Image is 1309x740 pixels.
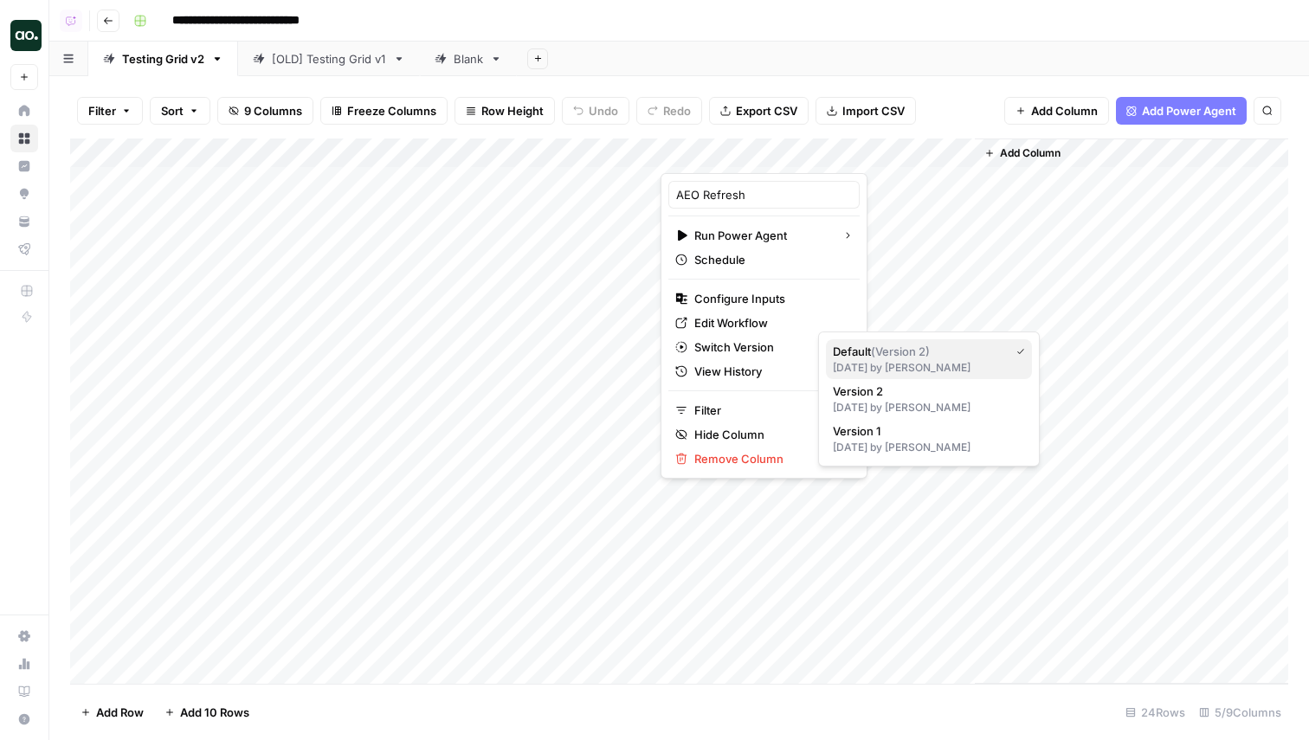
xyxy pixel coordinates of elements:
[833,440,1025,455] div: [DATE] by [PERSON_NAME]
[833,400,1025,415] div: [DATE] by [PERSON_NAME]
[871,344,930,358] span: ( Version 2 )
[833,343,1003,360] span: Default
[977,142,1067,164] button: Add Column
[1000,145,1061,161] span: Add Column
[833,422,1018,440] span: Version 1
[694,338,829,356] span: Switch Version
[833,383,1018,400] span: Version 2
[833,360,1025,376] div: [DATE] by [PERSON_NAME]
